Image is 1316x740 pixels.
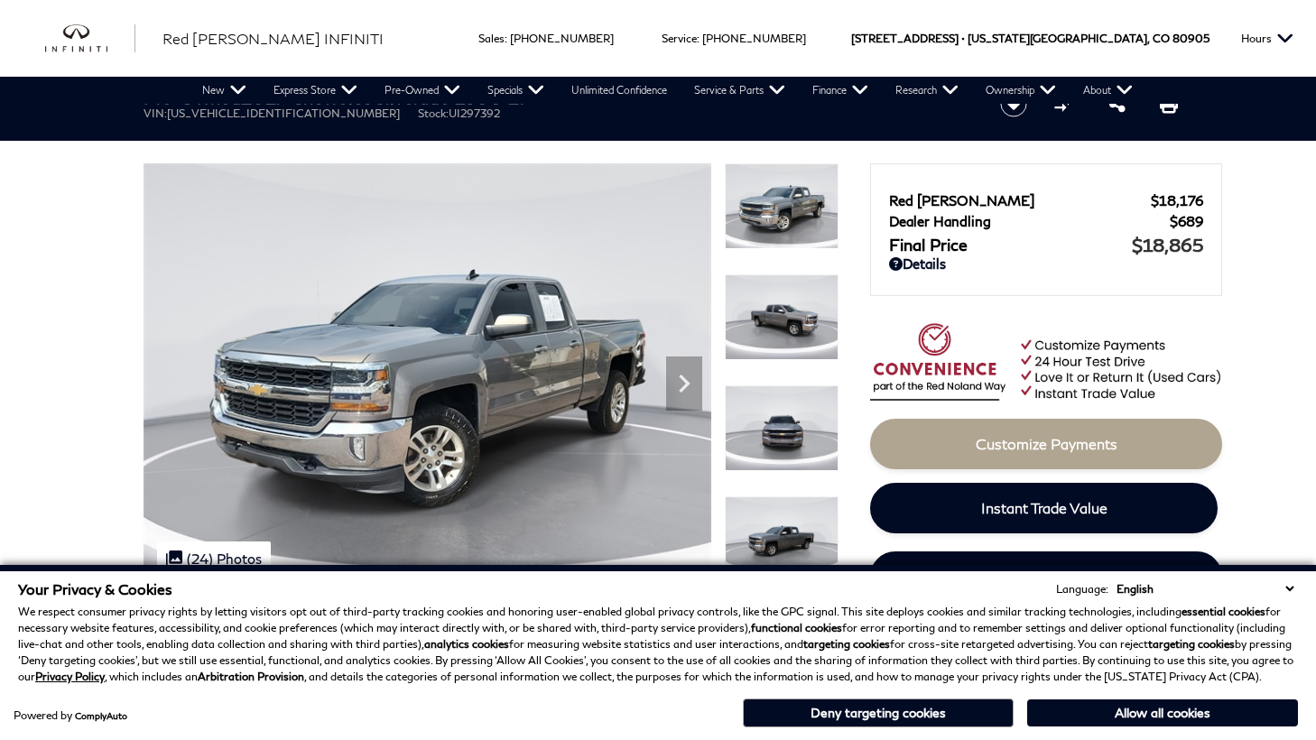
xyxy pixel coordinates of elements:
[505,32,507,45] span: :
[1056,584,1108,595] div: Language:
[681,77,799,104] a: Service & Parts
[1148,637,1235,651] strong: targeting cookies
[1132,234,1203,255] span: $18,865
[889,234,1203,255] a: Final Price $18,865
[18,580,172,597] span: Your Privacy & Cookies
[371,77,474,104] a: Pre-Owned
[889,213,1203,229] a: Dealer Handling $689
[1112,580,1298,597] select: Language Select
[889,255,1203,272] a: Details
[474,77,558,104] a: Specials
[889,192,1151,208] span: Red [PERSON_NAME]
[803,637,890,651] strong: targeting cookies
[662,32,697,45] span: Service
[478,32,505,45] span: Sales
[976,435,1117,452] span: Customize Payments
[449,106,500,120] span: UI297392
[889,192,1203,208] a: Red [PERSON_NAME] $18,176
[162,30,384,47] span: Red [PERSON_NAME] INFINITI
[743,698,1014,727] button: Deny targeting cookies
[870,551,1222,602] a: 24 Hour Test Drive
[981,499,1107,516] span: Instant Trade Value
[725,274,839,360] img: Used 2017 Pepperdust Metallic Chevrolet LT image 2
[725,385,839,471] img: Used 2017 Pepperdust Metallic Chevrolet LT image 3
[799,77,882,104] a: Finance
[162,28,384,50] a: Red [PERSON_NAME] INFINITI
[14,710,127,721] div: Powered by
[167,106,400,120] span: [US_VEHICLE_IDENTIFICATION_NUMBER]
[35,670,105,683] a: Privacy Policy
[882,77,972,104] a: Research
[870,419,1222,469] a: Customize Payments
[45,24,135,53] a: infiniti
[75,710,127,721] a: ComplyAuto
[1052,90,1079,117] button: Compare vehicle
[424,637,509,651] strong: analytics cookies
[198,670,304,683] strong: Arbitration Provision
[1170,213,1203,229] span: $689
[1070,77,1146,104] a: About
[418,106,449,120] span: Stock:
[558,77,681,104] a: Unlimited Confidence
[889,235,1132,254] span: Final Price
[1182,605,1265,618] strong: essential cookies
[666,356,702,411] div: Next
[144,163,711,589] img: Used 2017 Pepperdust Metallic Chevrolet LT image 1
[697,32,700,45] span: :
[725,496,839,582] img: Used 2017 Pepperdust Metallic Chevrolet LT image 4
[870,483,1218,533] a: Instant Trade Value
[702,32,806,45] a: [PHONE_NUMBER]
[1027,699,1298,726] button: Allow all cookies
[751,621,842,634] strong: functional cookies
[189,77,260,104] a: New
[45,24,135,53] img: INFINITI
[144,106,167,120] span: VIN:
[510,32,614,45] a: [PHONE_NUMBER]
[189,77,1146,104] nav: Main Navigation
[260,77,371,104] a: Express Store
[972,77,1070,104] a: Ownership
[889,213,1170,229] span: Dealer Handling
[18,604,1298,685] p: We respect consumer privacy rights by letting visitors opt out of third-party tracking cookies an...
[851,32,1209,45] a: [STREET_ADDRESS] • [US_STATE][GEOGRAPHIC_DATA], CO 80905
[1151,192,1203,208] span: $18,176
[725,163,839,249] img: Used 2017 Pepperdust Metallic Chevrolet LT image 1
[157,541,271,576] div: (24) Photos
